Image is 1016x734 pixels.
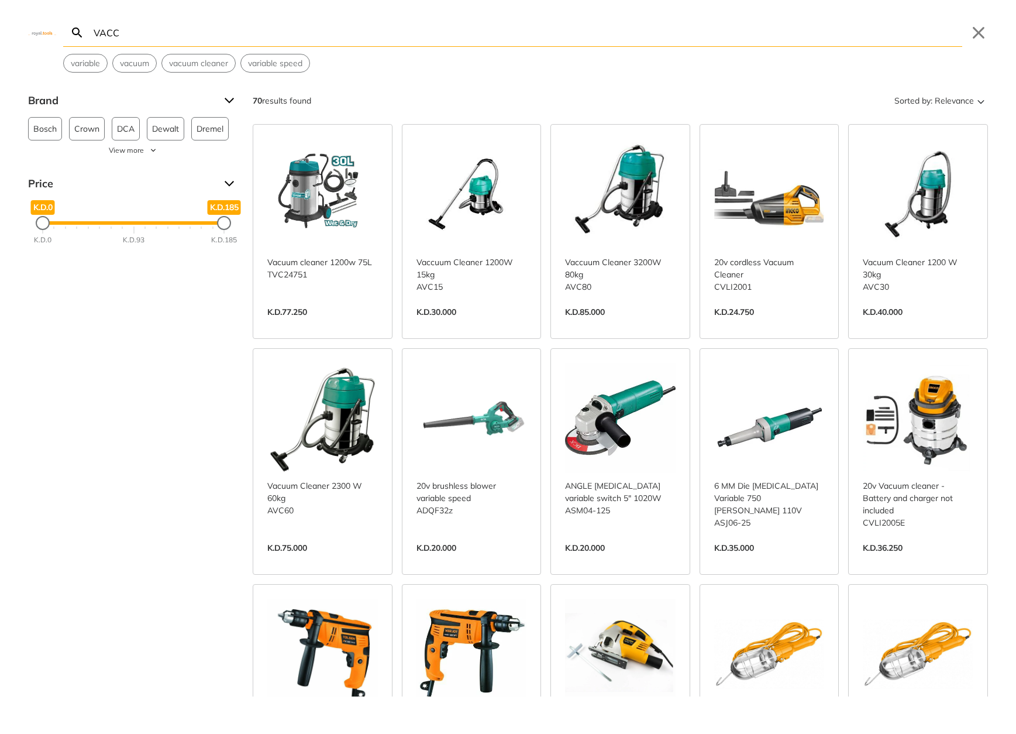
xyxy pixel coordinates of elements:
input: Search… [91,19,962,46]
div: Suggestion: vacuum [112,54,157,73]
span: vacuum cleaner [169,57,228,70]
button: Select suggestion: vacuum cleaner [162,54,235,72]
button: Bosch [28,117,62,140]
span: DCA [117,118,135,140]
div: Minimum Price [36,216,50,230]
img: Close [28,30,56,35]
svg: Sort [974,94,988,108]
button: Crown [69,117,105,140]
button: Sorted by:Relevance Sort [892,91,988,110]
span: vacuum [120,57,149,70]
strong: 70 [253,95,262,106]
span: variable [71,57,100,70]
button: View more [28,145,239,156]
button: Select suggestion: vacuum [113,54,156,72]
div: Suggestion: variable [63,54,108,73]
span: variable speed [248,57,302,70]
button: Dremel [191,117,229,140]
div: Maximum Price [217,216,231,230]
span: Price [28,174,215,193]
span: Crown [74,118,99,140]
span: Dewalt [152,118,179,140]
div: K.D.185 [211,235,237,245]
span: Relevance [935,91,974,110]
div: K.D.0 [34,235,51,245]
div: Suggestion: vacuum cleaner [161,54,236,73]
div: K.D.93 [123,235,144,245]
button: Close [969,23,988,42]
button: Dewalt [147,117,184,140]
button: Select suggestion: variable [64,54,107,72]
span: Brand [28,91,215,110]
div: Suggestion: variable speed [240,54,310,73]
span: Bosch [33,118,57,140]
button: DCA [112,117,140,140]
button: Select suggestion: variable speed [241,54,309,72]
span: Dremel [197,118,223,140]
svg: Search [70,26,84,40]
span: View more [109,145,144,156]
div: results found [253,91,311,110]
